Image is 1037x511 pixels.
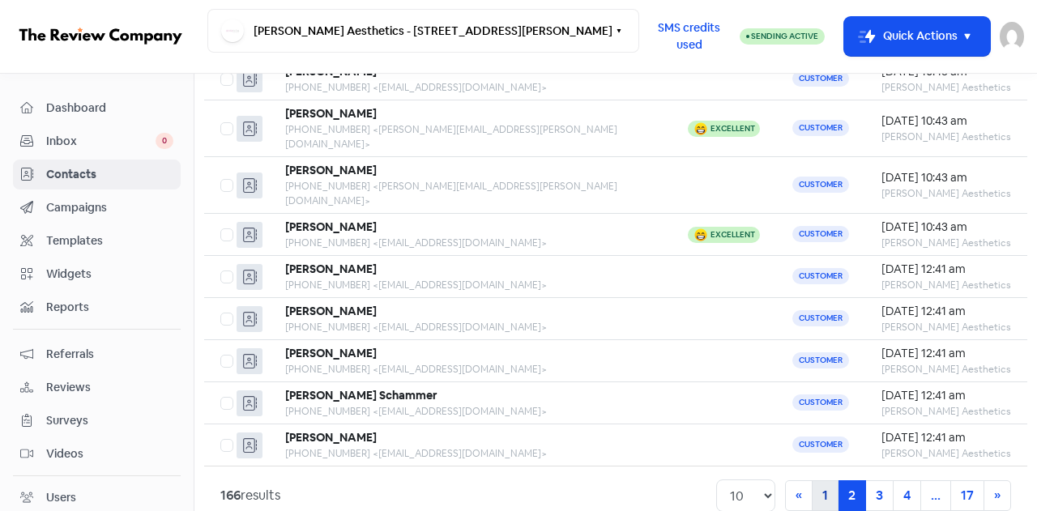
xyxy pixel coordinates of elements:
div: Excellent [711,231,755,239]
a: Contacts [13,160,181,189]
div: results [220,486,280,505]
a: Sending Active [740,27,825,46]
span: Customer [792,436,849,453]
a: Widgets [13,259,181,289]
span: » [994,487,1001,504]
span: Reviews [46,379,173,396]
div: [PERSON_NAME] Aesthetics [881,404,1011,419]
div: [DATE] 12:41 am [881,429,1011,446]
div: [PERSON_NAME] Aesthetics [881,362,1011,377]
div: [PERSON_NAME] Aesthetics [881,446,1011,461]
div: [PERSON_NAME] Aesthetics [881,186,1011,201]
span: Referrals [46,346,173,363]
b: [PERSON_NAME] [285,106,377,121]
button: [PERSON_NAME] Aesthetics - [STREET_ADDRESS][PERSON_NAME] [207,9,639,53]
a: Campaigns [13,193,181,223]
span: Contacts [46,166,173,183]
a: Surveys [13,406,181,436]
a: Referrals [13,339,181,369]
span: Dashboard [46,100,173,117]
div: [PERSON_NAME] Aesthetics [881,320,1011,334]
span: Customer [792,120,849,136]
span: Customer [792,268,849,284]
div: [PERSON_NAME] Aesthetics [881,80,1011,95]
span: « [796,487,802,504]
div: [DATE] 10:43 am [881,219,1011,236]
b: [PERSON_NAME] [285,430,377,445]
b: [PERSON_NAME] [285,262,377,276]
span: Customer [792,394,849,411]
span: Campaigns [46,199,173,216]
b: [PERSON_NAME] [285,163,377,177]
a: 3 [865,480,894,511]
span: Customer [792,177,849,193]
div: [PHONE_NUMBER] <[PERSON_NAME][EMAIL_ADDRESS][PERSON_NAME][DOMAIN_NAME]> [285,122,655,151]
div: [PHONE_NUMBER] <[PERSON_NAME][EMAIL_ADDRESS][PERSON_NAME][DOMAIN_NAME]> [285,179,655,208]
div: [PERSON_NAME] Aesthetics [881,130,1011,144]
div: Users [46,489,76,506]
a: Previous [785,480,813,511]
a: Inbox 0 [13,126,181,156]
span: Inbox [46,133,156,150]
div: [PHONE_NUMBER] <[EMAIL_ADDRESS][DOMAIN_NAME]> [285,80,655,95]
a: Reports [13,292,181,322]
a: Templates [13,226,181,256]
a: 4 [893,480,921,511]
button: Quick Actions [844,17,990,56]
b: [PERSON_NAME] Schammer [285,388,437,402]
img: User [1000,22,1024,51]
a: Dashboard [13,93,181,123]
div: Excellent [711,125,755,133]
span: Reports [46,299,173,316]
a: Next [984,480,1011,511]
a: 1 [812,480,839,511]
span: Sending Active [751,31,818,41]
a: 2 [838,480,866,511]
div: [PERSON_NAME] Aesthetics [881,278,1011,292]
div: [PHONE_NUMBER] <[EMAIL_ADDRESS][DOMAIN_NAME]> [285,362,655,377]
b: [PERSON_NAME] [285,346,377,360]
div: [PHONE_NUMBER] <[EMAIL_ADDRESS][DOMAIN_NAME]> [285,404,655,419]
span: Customer [792,310,849,326]
div: [PHONE_NUMBER] <[EMAIL_ADDRESS][DOMAIN_NAME]> [285,236,655,250]
div: [PERSON_NAME] Aesthetics [881,236,1011,250]
div: [DATE] 12:41 am [881,261,1011,278]
strong: 166 [220,487,241,504]
div: [PHONE_NUMBER] <[EMAIL_ADDRESS][DOMAIN_NAME]> [285,446,655,461]
b: [PERSON_NAME] [285,304,377,318]
span: Surveys [46,412,173,429]
b: [PERSON_NAME] [285,219,377,234]
span: Templates [46,232,173,249]
a: Videos [13,439,181,469]
div: [DATE] 12:41 am [881,345,1011,362]
a: Reviews [13,373,181,402]
a: 17 [950,480,984,511]
div: [DATE] 10:43 am [881,169,1011,186]
span: Widgets [46,266,173,283]
div: [DATE] 12:41 am [881,303,1011,320]
span: 0 [156,133,173,149]
div: [PHONE_NUMBER] <[EMAIL_ADDRESS][DOMAIN_NAME]> [285,278,655,292]
div: [PHONE_NUMBER] <[EMAIL_ADDRESS][DOMAIN_NAME]> [285,320,655,334]
a: SMS credits used [639,27,740,44]
span: Customer [792,226,849,242]
span: SMS credits used [653,19,726,53]
a: ... [920,480,951,511]
div: [DATE] 10:43 am [881,113,1011,130]
div: [DATE] 12:41 am [881,387,1011,404]
span: Customer [792,352,849,368]
span: Videos [46,445,173,462]
span: Customer [792,70,849,87]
